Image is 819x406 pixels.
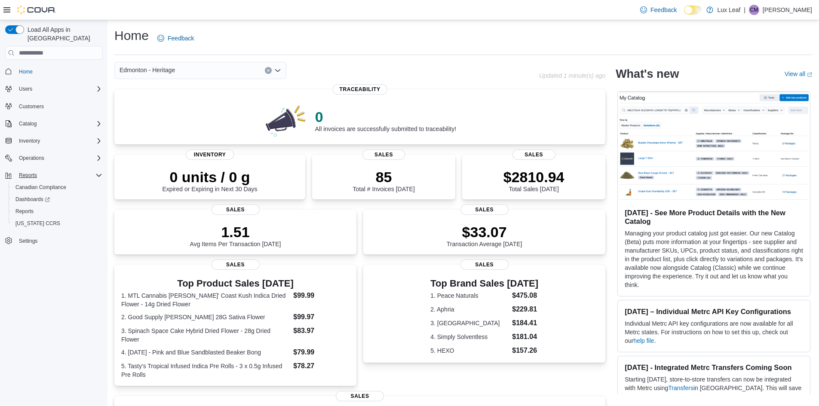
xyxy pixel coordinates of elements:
[15,101,47,112] a: Customers
[186,150,234,160] span: Inventory
[12,218,64,229] a: [US_STATE] CCRS
[2,169,106,181] button: Reports
[353,168,414,186] p: 85
[430,333,509,341] dt: 4. Simply Solventless
[2,100,106,113] button: Customers
[190,223,281,241] p: 1.51
[512,150,555,160] span: Sales
[637,1,680,18] a: Feedback
[19,68,33,75] span: Home
[12,206,102,217] span: Reports
[15,196,50,203] span: Dashboards
[2,152,106,164] button: Operations
[668,385,693,391] a: Transfers
[19,238,37,244] span: Settings
[430,319,509,327] dt: 3. [GEOGRAPHIC_DATA]
[121,278,350,289] h3: Top Product Sales [DATE]
[430,305,509,314] dt: 2. Aphria
[460,259,509,270] span: Sales
[333,84,387,95] span: Traceability
[15,67,36,77] a: Home
[19,120,37,127] span: Catalog
[625,208,803,226] h3: [DATE] - See More Product Details with the New Catalog
[15,66,102,76] span: Home
[616,67,679,81] h2: What's new
[315,108,456,125] p: 0
[293,312,350,322] dd: $99.97
[5,61,102,269] nav: Complex example
[212,259,260,270] span: Sales
[512,318,538,328] dd: $184.41
[763,5,812,15] p: [PERSON_NAME]
[503,168,564,192] div: Total Sales [DATE]
[15,119,40,129] button: Catalog
[9,217,106,229] button: [US_STATE] CCRS
[744,5,745,15] p: |
[315,108,456,132] div: All invoices are successfully submitted to traceability!
[15,136,43,146] button: Inventory
[2,65,106,77] button: Home
[12,194,53,205] a: Dashboards
[15,136,102,146] span: Inventory
[15,153,48,163] button: Operations
[12,194,102,205] span: Dashboards
[430,291,509,300] dt: 1. Peace Naturals
[512,290,538,301] dd: $475.08
[512,304,538,314] dd: $229.81
[24,25,102,43] span: Load All Apps in [GEOGRAPHIC_DATA]
[785,70,812,77] a: View allExternal link
[625,319,803,345] p: Individual Metrc API key configurations are now available for all Metrc states. For instructions ...
[12,206,37,217] a: Reports
[293,326,350,336] dd: $83.97
[336,391,384,401] span: Sales
[19,85,32,92] span: Users
[625,363,803,372] h3: [DATE] - Integrated Metrc Transfers Coming Soon
[19,172,37,179] span: Reports
[121,348,290,357] dt: 4. [DATE] - Pink and Blue Sandblasted Beaker Bong
[19,155,44,162] span: Operations
[168,34,194,43] span: Feedback
[19,137,40,144] span: Inventory
[15,208,34,215] span: Reports
[353,168,414,192] div: Total # Invoices [DATE]
[163,168,258,186] p: 0 units / 0 g
[15,84,102,94] span: Users
[512,332,538,342] dd: $181.04
[15,220,60,227] span: [US_STATE] CCRS
[460,205,509,215] span: Sales
[121,313,290,321] dt: 2. Good Supply [PERSON_NAME] 28G Sativa Flower
[2,118,106,130] button: Catalog
[430,346,509,355] dt: 5. HEXO
[265,67,272,74] button: Clear input
[19,103,44,110] span: Customers
[9,193,106,205] a: Dashboards
[539,72,605,79] p: Updated 1 minute(s) ago
[121,291,290,308] dt: 1. MTL Cannabis [PERSON_NAME]' Coast Kush Indica Dried Flower - 14g Dried Flower
[15,236,41,246] a: Settings
[15,153,102,163] span: Operations
[212,205,260,215] span: Sales
[9,181,106,193] button: Canadian Compliance
[749,5,759,15] div: Chloe MacIvor
[447,223,522,241] p: $33.07
[2,135,106,147] button: Inventory
[15,84,36,94] button: Users
[293,347,350,357] dd: $79.99
[120,65,175,75] span: Edmonton - Heritage
[12,182,70,192] a: Canadian Compliance
[625,229,803,289] p: Managing your product catalog just got easier. Our new Catalog (Beta) puts more information at yo...
[718,5,741,15] p: Lux Leaf
[114,27,149,44] h1: Home
[750,5,758,15] span: CM
[274,67,281,74] button: Open list of options
[2,83,106,95] button: Users
[625,307,803,316] h3: [DATE] – Individual Metrc API Key Configurations
[190,223,281,247] div: Avg Items Per Transaction [DATE]
[293,290,350,301] dd: $99.99
[15,184,66,191] span: Canadian Compliance
[807,72,812,77] svg: External link
[17,6,56,14] img: Cova
[15,119,102,129] span: Catalog
[12,182,102,192] span: Canadian Compliance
